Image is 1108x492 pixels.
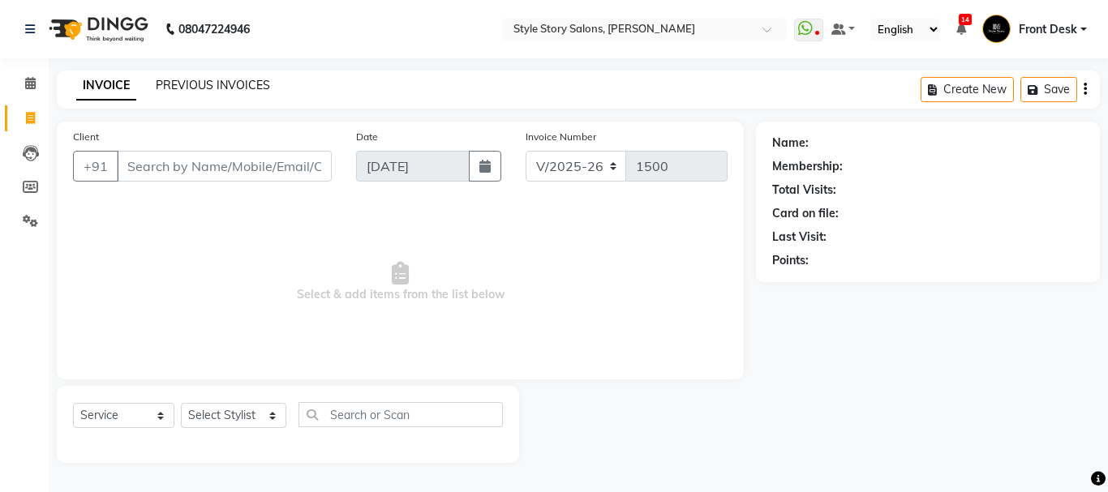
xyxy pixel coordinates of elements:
button: Save [1020,77,1077,102]
span: Front Desk [1019,21,1077,38]
span: Select & add items from the list below [73,201,728,363]
div: Total Visits: [772,182,836,199]
img: logo [41,6,152,52]
div: Membership: [772,158,843,175]
a: INVOICE [76,71,136,101]
a: 14 [956,22,966,36]
button: +91 [73,151,118,182]
a: PREVIOUS INVOICES [156,78,270,92]
label: Invoice Number [526,130,596,144]
b: 08047224946 [178,6,250,52]
div: Last Visit: [772,229,827,246]
label: Client [73,130,99,144]
button: Create New [921,77,1014,102]
div: Points: [772,252,809,269]
label: Date [356,130,378,144]
input: Search or Scan [298,402,503,427]
div: Card on file: [772,205,839,222]
span: 14 [959,14,972,25]
input: Search by Name/Mobile/Email/Code [117,151,332,182]
img: Front Desk [982,15,1011,43]
div: Name: [772,135,809,152]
